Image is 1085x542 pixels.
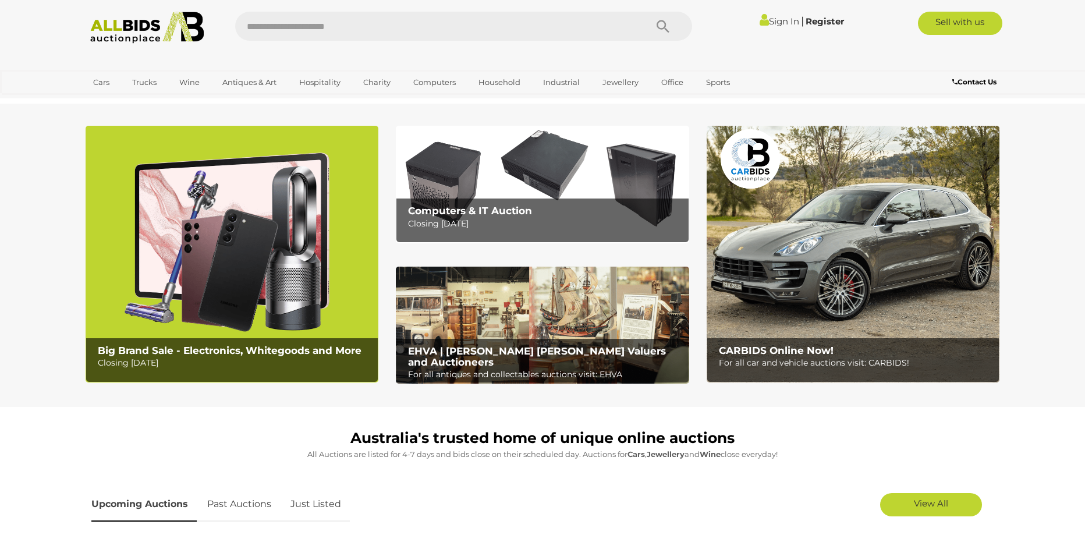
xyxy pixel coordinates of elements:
[198,487,280,522] a: Past Auctions
[172,73,207,92] a: Wine
[880,493,982,516] a: View All
[292,73,348,92] a: Hospitality
[801,15,804,27] span: |
[86,73,117,92] a: Cars
[719,356,993,370] p: For all car and vehicle auctions visit: CARBIDS!
[396,126,689,243] a: Computers & IT Auction Computers & IT Auction Closing [DATE]
[98,345,361,356] b: Big Brand Sale - Electronics, Whitegoods and More
[91,430,994,447] h1: Australia's trusted home of unique online auctions
[536,73,587,92] a: Industrial
[406,73,463,92] a: Computers
[952,77,997,86] b: Contact Us
[408,217,682,231] p: Closing [DATE]
[215,73,284,92] a: Antiques & Art
[408,205,532,217] b: Computers & IT Auction
[707,126,999,382] img: CARBIDS Online Now!
[918,12,1002,35] a: Sell with us
[627,449,645,459] strong: Cars
[647,449,685,459] strong: Jewellery
[86,126,378,382] a: Big Brand Sale - Electronics, Whitegoods and More Big Brand Sale - Electronics, Whitegoods and Mo...
[654,73,691,92] a: Office
[282,487,350,522] a: Just Listed
[86,92,183,111] a: [GEOGRAPHIC_DATA]
[125,73,164,92] a: Trucks
[914,498,948,509] span: View All
[408,345,666,368] b: EHVA | [PERSON_NAME] [PERSON_NAME] Valuers and Auctioneers
[396,126,689,243] img: Computers & IT Auction
[719,345,834,356] b: CARBIDS Online Now!
[471,73,528,92] a: Household
[356,73,398,92] a: Charity
[98,356,372,370] p: Closing [DATE]
[86,126,378,382] img: Big Brand Sale - Electronics, Whitegoods and More
[700,449,721,459] strong: Wine
[698,73,737,92] a: Sports
[952,76,999,88] a: Contact Us
[91,448,994,461] p: All Auctions are listed for 4-7 days and bids close on their scheduled day. Auctions for , and cl...
[84,12,210,44] img: Allbids.com.au
[806,16,844,27] a: Register
[760,16,799,27] a: Sign In
[396,267,689,384] a: EHVA | Evans Hastings Valuers and Auctioneers EHVA | [PERSON_NAME] [PERSON_NAME] Valuers and Auct...
[634,12,692,41] button: Search
[595,73,646,92] a: Jewellery
[91,487,197,522] a: Upcoming Auctions
[396,267,689,384] img: EHVA | Evans Hastings Valuers and Auctioneers
[707,126,999,382] a: CARBIDS Online Now! CARBIDS Online Now! For all car and vehicle auctions visit: CARBIDS!
[408,367,682,382] p: For all antiques and collectables auctions visit: EHVA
